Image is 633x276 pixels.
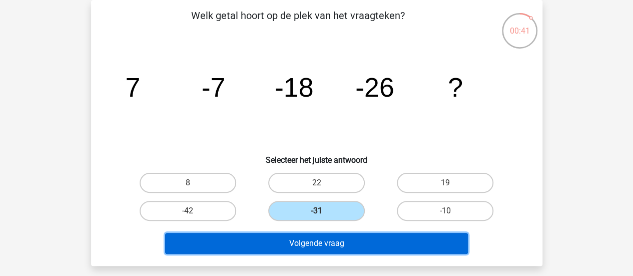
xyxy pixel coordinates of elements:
[355,72,394,102] tspan: -26
[125,72,140,102] tspan: 7
[397,173,493,193] label: 19
[107,8,489,38] p: Welk getal hoort op de plek van het vraagteken?
[274,72,313,102] tspan: -18
[140,201,236,221] label: -42
[268,201,365,221] label: -31
[397,201,493,221] label: -10
[201,72,225,102] tspan: -7
[501,12,538,37] div: 00:41
[140,173,236,193] label: 8
[448,72,463,102] tspan: ?
[107,147,526,165] h6: Selecteer het juiste antwoord
[165,233,468,254] button: Volgende vraag
[268,173,365,193] label: 22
